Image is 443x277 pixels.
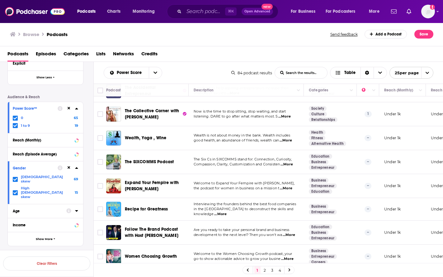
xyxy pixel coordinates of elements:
[125,108,179,120] span: The Collective Corner with [PERSON_NAME]
[309,130,326,135] a: Health
[13,59,78,67] button: Explicit
[384,254,401,259] p: Under 1k
[370,87,378,94] button: Column Actions
[280,162,293,167] span: ...More
[344,71,356,75] span: Table
[309,189,332,194] a: Education
[106,178,121,193] img: Expand Your Fempire with Caterina Rando
[231,71,272,75] div: 84 podcast results
[13,138,73,142] div: Reach (Monthly)
[262,266,268,274] a: 2
[3,256,90,270] button: Clear Filters
[13,104,58,112] button: Power Score™
[125,159,174,164] span: The SIXCOMMS Podcast
[225,7,237,16] span: ⌘ K
[309,112,327,117] a: Culture
[390,68,419,78] span: 25 per page
[281,256,294,261] span: ...More
[5,6,65,17] img: Podchaser - Follow, Share and Rate Podcasts
[286,7,323,16] button: open menu
[384,135,401,141] p: Under 1k
[74,116,78,120] span: 65
[365,111,372,117] p: 1
[295,87,302,94] button: Column Actions
[7,49,28,62] a: Podcasts
[194,233,282,237] span: development to the next level? Then you won't wa
[13,136,78,144] button: Reach (Monthly)
[97,230,103,235] span: Toggle select row
[389,67,433,79] button: open menu
[97,183,103,189] span: Toggle select row
[21,186,72,199] span: High [DEMOGRAPHIC_DATA] skew
[384,183,401,188] p: Under 1k
[309,117,337,122] a: Relationships
[13,61,74,66] div: Explicit
[141,49,158,62] a: Credits
[21,123,30,128] span: 1 to 9
[194,186,279,190] span: the podcast for women in business on a mission t
[365,30,407,39] a: Add a Podcast
[104,67,162,79] h2: Choose List sort
[107,7,120,16] span: Charts
[194,138,279,142] span: good health, an abundance of friends, wealth can
[23,31,39,37] h3: Browse
[13,106,54,111] div: Power Score™
[309,178,328,183] a: Business
[369,7,379,16] span: More
[242,8,273,15] button: Open AdvancedNew
[194,207,293,216] span: in the [GEOGRAPHIC_DATA] to deconstruct the skills and knowledge
[309,230,328,235] a: Business
[326,7,356,16] span: For Podcasters
[309,236,337,241] a: Entrepreneur
[194,114,278,118] span: listening. DARE to go after what matters most. S
[13,221,78,229] button: Income
[309,154,332,159] a: Education
[309,159,328,164] a: Business
[384,111,401,117] p: Under 1k
[106,202,121,217] img: Recipe for Greatness
[309,254,337,259] a: Entrepreneur
[106,249,121,264] img: Women Choosing Growth
[125,206,168,212] span: Recipe for Greatness
[74,177,78,181] span: 69
[194,256,280,261] span: go-to show actionable advice to grow your busine
[330,67,387,79] button: Choose View
[384,86,413,94] div: Reach (Monthly)
[13,207,66,215] button: Age
[384,159,401,164] p: Under 1k
[106,225,121,240] img: Follow The Brand Podcast with Host Grant McGaugh
[125,254,177,259] span: Women Choosing Growth
[106,131,121,145] img: Wealth, Yoga , Wine
[309,136,325,141] a: Fitness
[47,31,68,37] a: Podcasts
[75,123,78,128] span: 19
[77,7,96,16] span: Podcasts
[277,266,283,274] a: 4
[322,7,365,16] button: open menu
[309,224,332,229] a: Education
[384,206,401,212] p: Under 1k
[194,157,292,161] span: The Six Cs in SIXCOMMS stand for: Connection, Curiosity,
[421,5,435,18] span: Logged in as hayleya
[96,49,106,62] a: Lists
[309,183,337,188] a: Entrepreneur
[21,175,71,183] span: [DEMOGRAPHIC_DATA] skew
[104,71,149,75] button: open menu
[8,232,83,246] button: Show More
[125,253,177,260] a: Women Choosing Growth
[262,4,273,10] span: New
[106,155,121,169] img: The SIXCOMMS Podcast
[125,135,166,141] a: Wealth, Yoga , Wine
[117,71,144,75] span: Power Score
[414,30,433,39] button: Save
[21,116,23,120] span: 0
